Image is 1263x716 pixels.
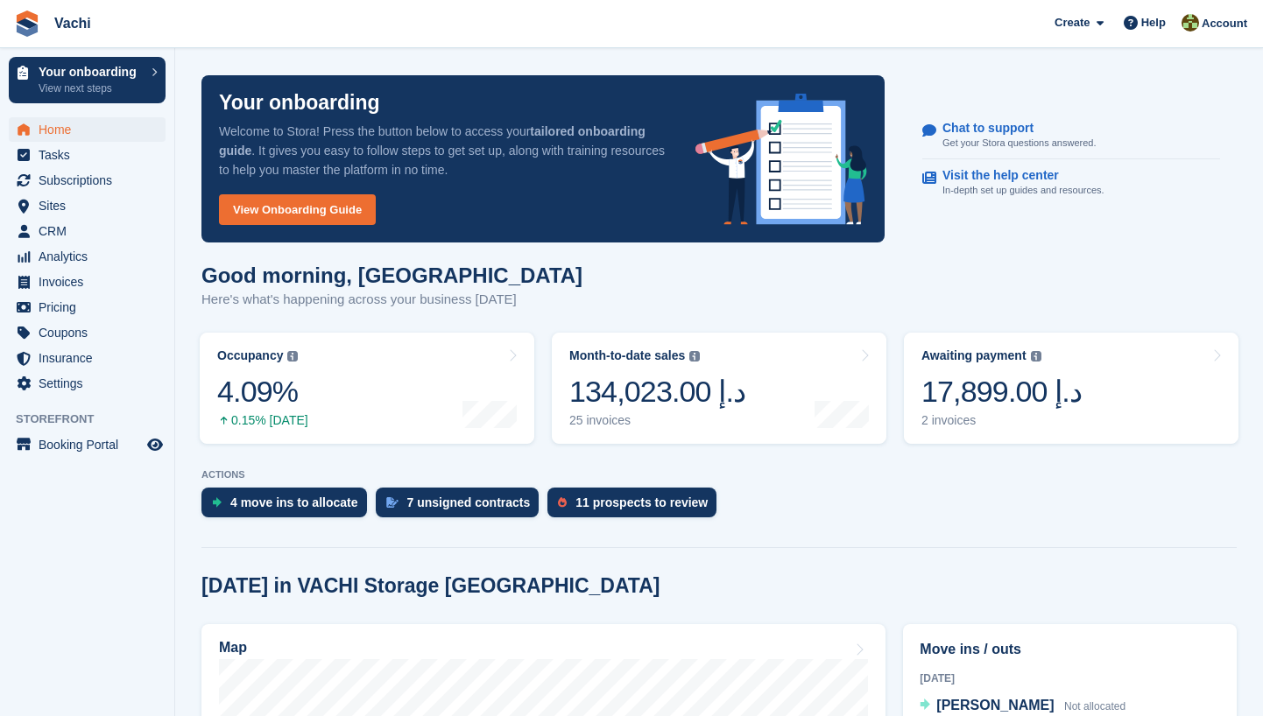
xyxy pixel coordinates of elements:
span: Analytics [39,244,144,269]
div: Occupancy [217,348,283,363]
span: Account [1202,15,1247,32]
span: Subscriptions [39,168,144,193]
a: Chat to support Get your Stora questions answered. [922,112,1220,160]
img: stora-icon-8386f47178a22dfd0bd8f6a31ec36ba5ce8667c1dd55bd0f319d3a0aa187defe.svg [14,11,40,37]
a: Preview store [145,434,166,455]
span: Insurance [39,346,144,370]
span: Coupons [39,320,144,345]
div: 25 invoices [569,413,745,428]
a: View Onboarding Guide [219,194,376,225]
div: 4 move ins to allocate [230,495,358,509]
span: [PERSON_NAME] [936,698,1054,712]
a: menu [9,270,166,294]
div: 134,023.00 د.إ [569,374,745,410]
a: Occupancy 4.09% 0.15% [DATE] [200,333,534,444]
a: menu [9,168,166,193]
p: Get your Stora questions answered. [942,136,1096,151]
a: 7 unsigned contracts [376,488,548,526]
span: Invoices [39,270,144,294]
a: menu [9,432,166,457]
span: Pricing [39,295,144,319]
a: 11 prospects to review [547,488,725,526]
h1: Good morning, [GEOGRAPHIC_DATA] [201,263,582,287]
span: Help [1141,14,1166,32]
span: Settings [39,371,144,396]
div: 4.09% [217,374,308,410]
a: menu [9,295,166,319]
span: CRM [39,219,144,243]
a: Month-to-date sales 134,023.00 د.إ 25 invoices [552,333,886,444]
div: 2 invoices [921,413,1082,428]
a: 4 move ins to allocate [201,488,376,526]
h2: Map [219,640,247,656]
div: Month-to-date sales [569,348,685,363]
a: menu [9,346,166,370]
span: Create [1055,14,1090,32]
p: View next steps [39,81,143,96]
span: Tasks [39,143,144,167]
div: 7 unsigned contracts [407,495,531,509]
a: menu [9,244,166,269]
p: Your onboarding [219,93,380,113]
span: Storefront [16,411,174,428]
a: menu [9,219,166,243]
div: 11 prospects to review [575,495,708,509]
a: menu [9,193,166,218]
div: [DATE] [920,670,1220,686]
a: menu [9,143,166,167]
a: menu [9,320,166,345]
p: Your onboarding [39,66,143,78]
div: 0.15% [DATE] [217,413,308,428]
img: contract_signature_icon-13c848040528278c33f63329250d36e43548de30e8caae1d1a13099fd9432cc5.svg [386,497,399,508]
a: Vachi [47,9,98,38]
p: Chat to support [942,121,1082,136]
a: Your onboarding View next steps [9,57,166,103]
a: Visit the help center In-depth set up guides and resources. [922,159,1220,207]
img: onboarding-info-6c161a55d2c0e0a8cae90662b2fe09162a5109e8cc188191df67fb4f79e88e88.svg [695,94,867,225]
h2: [DATE] in VACHI Storage [GEOGRAPHIC_DATA] [201,574,660,598]
img: icon-info-grey-7440780725fd019a000dd9b08b2336e03edf1995a4989e88bcd33f0948082b44.svg [1031,351,1041,362]
p: Welcome to Stora! Press the button below to access your . It gives you easy to follow steps to ge... [219,122,667,179]
p: ACTIONS [201,469,1237,481]
a: Awaiting payment 17,899.00 د.إ 2 invoices [904,333,1238,444]
a: menu [9,117,166,142]
div: 17,899.00 د.إ [921,374,1082,410]
p: Visit the help center [942,168,1090,183]
img: icon-info-grey-7440780725fd019a000dd9b08b2336e03edf1995a4989e88bcd33f0948082b44.svg [287,351,298,362]
h2: Move ins / outs [920,639,1220,660]
p: In-depth set up guides and resources. [942,183,1104,198]
span: Sites [39,193,144,218]
img: prospect-51fa495bee0391a8d652442698ab0144808aea92771e9ea1ae160a38d050c398.svg [558,497,567,508]
img: icon-info-grey-7440780725fd019a000dd9b08b2336e03edf1995a4989e88bcd33f0948082b44.svg [689,351,700,362]
img: Anete Gre [1182,14,1199,32]
a: menu [9,371,166,396]
p: Here's what's happening across your business [DATE] [201,290,582,310]
div: Awaiting payment [921,348,1027,363]
span: Home [39,117,144,142]
span: Not allocated [1064,700,1125,712]
span: Booking Portal [39,432,144,457]
img: move_ins_to_allocate_icon-fdf77a2bb77ea45bf5b3d319d69a93e2d87916cf1d5bf7949dd705db3b84f3ca.svg [212,497,222,508]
